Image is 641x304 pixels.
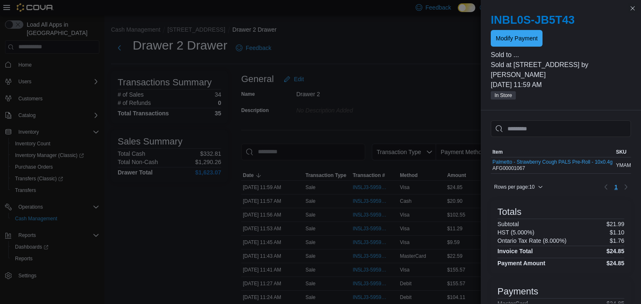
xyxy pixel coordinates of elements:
h6: Subtotal [497,221,519,227]
p: $1.10 [610,229,624,236]
span: Item [492,149,503,155]
h4: Payment Amount [497,260,545,267]
p: $1.76 [610,237,624,244]
p: $21.99 [606,221,624,227]
span: In Store [491,91,516,100]
ul: Pagination for table: MemoryTable from EuiInMemoryTable [611,180,621,194]
span: SKU [616,149,626,155]
h3: Totals [497,207,521,217]
nav: Pagination for table: MemoryTable from EuiInMemoryTable [601,180,631,194]
button: Next page [621,182,631,192]
button: Item [491,147,614,157]
input: This is a search bar. As you type, the results lower in the page will automatically filter. [491,120,631,137]
span: 1 [614,183,618,191]
h6: HST (5.000%) [497,229,534,236]
button: Close this dialog [628,3,638,13]
h2: INBL0S-JB5T43 [491,13,631,27]
button: Previous page [601,182,611,192]
h4: $24.85 [606,248,624,254]
button: Palmetto - Strawberry Cough PALS Pre-Roll - 10x0.4g [492,159,613,165]
h4: $24.85 [606,260,624,267]
h6: Ontario Tax Rate (8.000%) [497,237,567,244]
button: Modify Payment [491,30,543,47]
p: [DATE] 11:59 AM [491,80,631,90]
span: In Store [495,92,512,99]
p: Sold at [STREET_ADDRESS] by [PERSON_NAME] [491,60,631,80]
span: Rows per page : 10 [494,184,535,190]
h3: Payments [497,287,538,297]
button: Rows per page:10 [491,182,546,192]
span: Modify Payment [496,34,538,42]
div: AFG00001067 [492,159,613,172]
button: Page 1 of 1 [611,180,621,194]
p: Sold to ... [491,50,631,60]
h4: Invoice Total [497,248,533,254]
